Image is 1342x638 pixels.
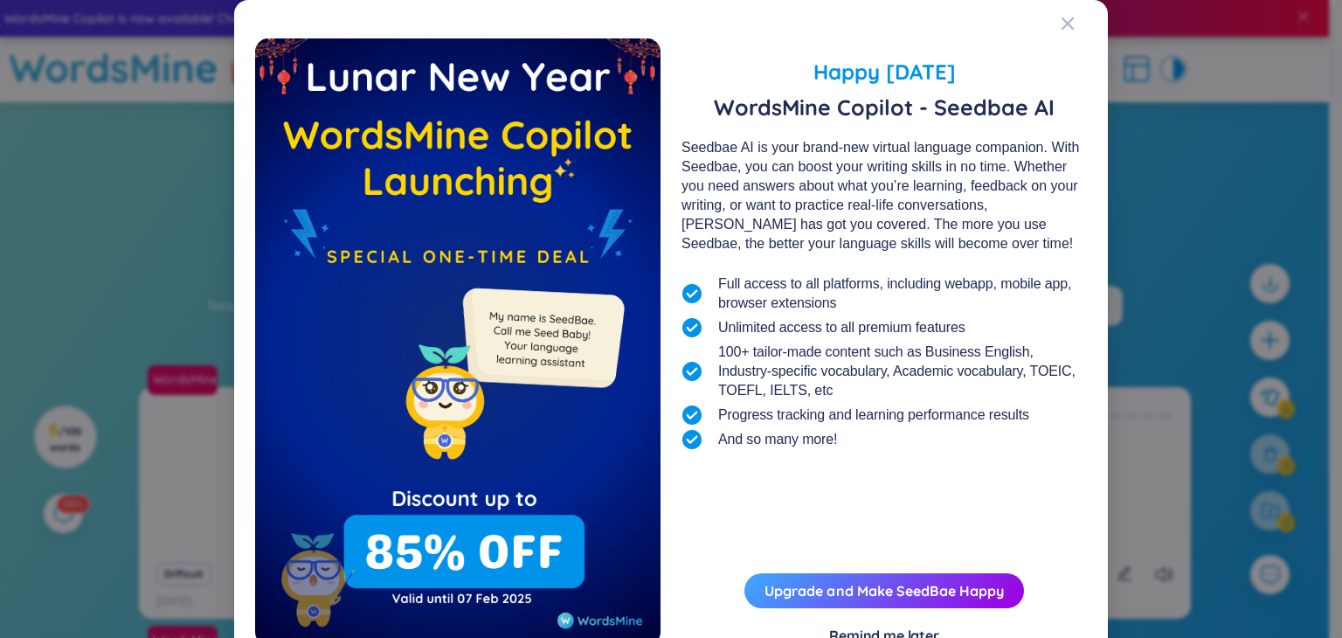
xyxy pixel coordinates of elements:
[764,582,1004,600] a: Upgrade and Make SeedBae Happy
[718,318,965,337] span: Unlimited access to all premium features
[718,430,837,449] span: And so many more!
[718,274,1087,313] span: Full access to all platforms, including webapp, mobile app, browser extensions
[681,56,1087,87] span: Happy [DATE]
[454,253,628,426] img: minionSeedbaeMessage.35ffe99e.png
[718,343,1087,400] span: 100+ tailor-made content such as Business English, Industry-specific vocabulary, Academic vocabul...
[681,94,1087,121] span: WordsMine Copilot - Seedbae AI
[744,573,1024,608] button: Upgrade and Make SeedBae Happy
[718,406,1029,425] span: Progress tracking and learning performance results
[681,138,1087,253] div: Seedbae AI is your brand-new virtual language companion. With Seedbae, you can boost your writing...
